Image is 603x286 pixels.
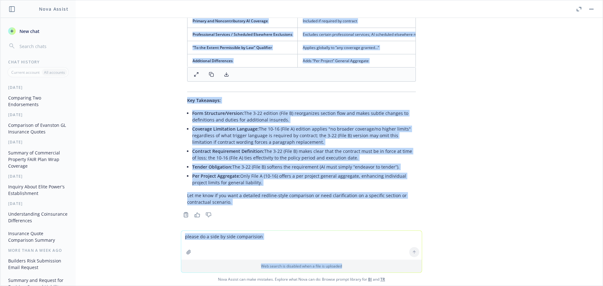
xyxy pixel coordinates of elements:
[6,256,71,273] button: Builders Risk Submission Email Request
[193,58,233,63] span: Additional Differences
[6,93,71,110] button: Comparing Two Endorsements
[44,70,65,75] p: All accounts
[1,201,76,206] div: [DATE]
[6,25,71,37] button: New chat
[187,97,221,103] span: Key Takeaways:
[6,209,71,226] button: Understanding Coinsurance Differences
[3,273,600,286] span: Nova Assist can make mistakes. Explore what Nova can do: Browse prompt library for and
[192,171,416,187] li: Only File A (10-16) offers a per project general aggregate, enhancing individual project limits f...
[1,248,76,253] div: More than a week ago
[187,192,416,205] p: Let me know if you want a detailed redline-style comparison or need clarification on a specific s...
[1,85,76,90] div: [DATE]
[6,181,71,198] button: Inquiry About Elite Power's Establishment
[183,212,189,218] svg: Copy to clipboard
[368,277,372,282] a: BI
[1,139,76,145] div: [DATE]
[185,263,418,269] p: Web search is disabled when a file is uploaded
[298,28,479,41] td: Excludes certain professional services; AI scheduled elsewhere not included
[11,70,40,75] p: Current account
[192,124,416,147] li: The 10-16 (File A) edition applies "no broader coverage/no higher limits" regardless of what trig...
[18,42,68,51] input: Search chats
[1,174,76,179] div: [DATE]
[6,228,71,245] button: Insurance Quote Comparison Summary
[1,59,76,65] div: Chat History
[192,173,240,179] span: Per Project Aggregate:
[18,28,40,35] span: New chat
[6,120,71,137] button: Comparison of Evanston GL Insurance Quotes
[192,162,416,171] li: The 3-22 (File B) softens the requirement (AI must simply “endeavor to tender”).
[298,54,479,67] td: Adds “Per Project” General Aggregate
[204,210,214,219] button: Thumbs down
[192,110,244,116] span: Form Structure/Version:
[380,277,385,282] a: TR
[192,164,232,170] span: Tender Obligation:
[39,6,68,12] h1: Nova Assist
[298,14,479,28] td: Included if required by contract
[193,32,292,37] span: Professional Services / Scheduled Elsewhere Exclusions
[193,45,272,50] span: “To the Extent Permissible by Law” Qualifier
[192,147,416,162] li: The 3-22 (File B) makes clear that the contract must be in force at time of loss; the 10-16 (File...
[193,18,268,24] span: Primary and Noncontributory AI Coverage
[192,109,416,124] li: The 3-22 edition (File B) reorganizes section flow and makes subtle changes to definitions and du...
[192,126,259,132] span: Coverage Limitation Language:
[1,112,76,117] div: [DATE]
[298,41,479,54] td: Applies globally to “any coverage granted…”
[6,148,71,171] button: Summary of Commercial Property FAIR Plan Wrap Coverage
[192,148,264,154] span: Contract Requirement Definition:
